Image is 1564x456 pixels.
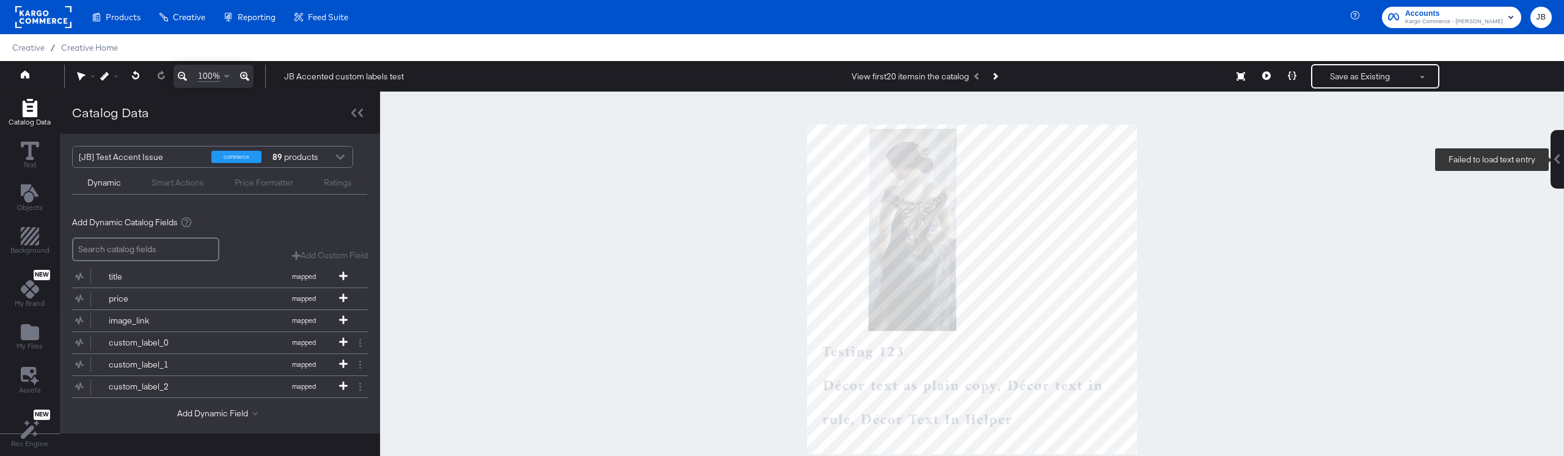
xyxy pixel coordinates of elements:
[17,203,43,212] span: Objects
[270,360,337,369] span: mapped
[72,310,353,331] button: image_linkmapped
[72,354,368,375] div: custom_label_1mapped
[12,43,45,52] span: Creative
[16,341,43,351] span: My Files
[15,299,45,308] span: My Brand
[72,266,353,288] button: titlemapped
[109,315,197,327] div: image_link
[72,237,219,261] input: Search catalog fields
[986,65,1003,87] button: Next Product
[177,408,263,419] button: Add Dynamic Field
[19,385,41,395] span: Assets
[61,43,118,52] a: Creative Home
[72,376,353,397] button: custom_label_2mapped
[72,288,368,309] div: pricemapped
[10,245,49,255] span: Background
[173,12,205,22] span: Creative
[72,376,368,397] div: custom_label_2mapped
[152,177,204,189] div: Smart Actions
[72,217,178,228] span: Add Dynamic Catalog Fields
[292,250,368,261] button: Add Custom Field
[23,160,37,170] span: Text
[13,139,46,173] button: Text
[72,266,368,288] div: titlemapped
[72,332,353,353] button: custom_label_0mapped
[270,272,337,281] span: mapped
[308,12,348,22] span: Feed Suite
[1405,17,1503,27] span: Kargo Commerce - [PERSON_NAME]
[109,271,197,283] div: title
[270,316,337,325] span: mapped
[7,267,52,313] button: NewMy Brand
[4,407,56,452] button: NewRec Engine
[852,71,969,82] div: View first 20 items in the catalog
[270,338,337,347] span: mapped
[109,293,197,305] div: price
[109,337,197,349] div: custom_label_0
[9,320,50,355] button: Add Files
[106,12,141,22] span: Products
[1405,7,1503,20] span: Accounts
[271,147,307,167] div: products
[45,43,61,52] span: /
[72,354,353,375] button: custom_label_1mapped
[1,96,58,131] button: Add Rectangle
[10,181,50,216] button: Add Text
[1382,7,1521,28] button: AccountsKargo Commerce - [PERSON_NAME]
[11,439,48,449] span: Rec Engine
[1312,65,1408,87] button: Save as Existing
[235,177,293,189] div: Price Formatter
[270,294,337,303] span: mapped
[238,12,276,22] span: Reporting
[211,151,261,163] div: commerce
[72,310,368,331] div: image_linkmapped
[34,411,50,419] span: New
[72,332,368,353] div: custom_label_0mapped
[79,147,202,167] div: [JB] Test Accent Issue
[3,225,57,259] button: Add Rectangle
[270,382,337,391] span: mapped
[12,363,48,399] button: Assets
[72,104,149,121] div: Catalog Data
[324,177,352,189] div: Ratings
[271,147,284,167] strong: 89
[34,271,50,279] span: New
[109,359,197,371] div: custom_label_1
[87,177,121,189] div: Dynamic
[109,381,197,393] div: custom_label_2
[198,70,220,82] span: 100%
[1535,10,1547,24] span: JB
[72,288,353,309] button: pricemapped
[9,117,51,127] span: Catalog Data
[1530,7,1552,28] button: JB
